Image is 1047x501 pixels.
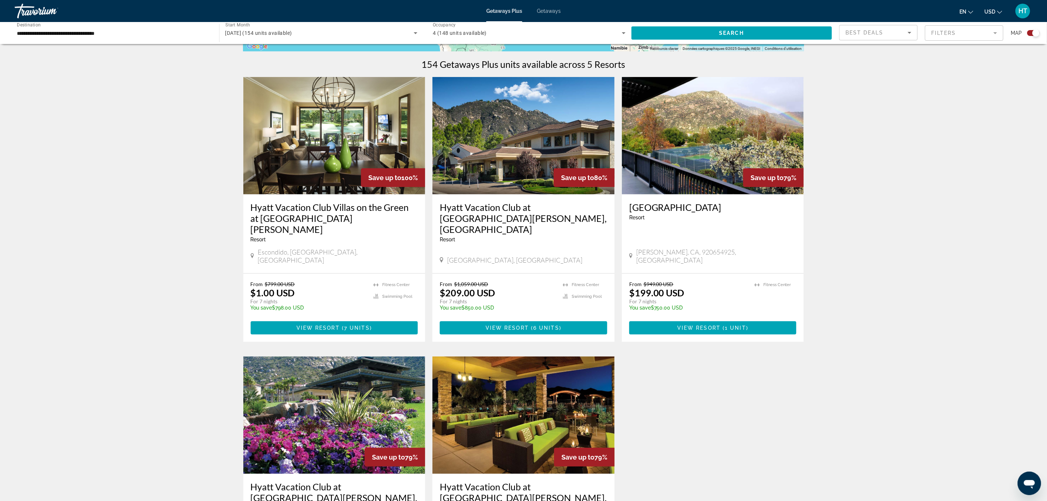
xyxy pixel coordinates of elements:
[725,325,746,331] span: 1 unit
[561,453,594,461] span: Save up to
[433,23,456,28] span: Occupancy
[1018,472,1041,495] iframe: Bouton de lancement de la fenêtre de messagerie
[15,1,88,21] a: Travorium
[454,281,488,287] span: $1,059.00 USD
[422,59,626,70] h1: 154 Getaways Plus units available across 5 Resorts
[719,30,744,36] span: Search
[447,256,582,264] span: [GEOGRAPHIC_DATA], [GEOGRAPHIC_DATA]
[365,448,425,467] div: 79%
[251,321,418,334] button: View Resort(7 units)
[251,305,272,311] span: You save
[486,8,522,14] a: Getaways Plus
[243,356,425,474] img: ii_vlw1.jpg
[984,9,995,15] span: USD
[251,287,295,298] p: $1.00 USD
[622,77,804,194] img: ii_rok1.jpg
[225,30,292,36] span: [DATE] (154 units available)
[265,281,295,287] span: $799.00 USD
[433,30,487,36] span: 4 (148 units available)
[225,23,250,28] span: Start Month
[344,325,370,331] span: 7 units
[845,28,911,37] mat-select: Sort by
[361,168,425,187] div: 100%
[765,47,802,51] a: Conditions d'utilisation (s'ouvre dans un nouvel onglet)
[1011,28,1022,38] span: Map
[382,282,410,287] span: Fitness Center
[251,202,418,235] a: Hyatt Vacation Club Villas on the Green at [GEOGRAPHIC_DATA][PERSON_NAME]
[17,22,41,28] span: Destination
[677,325,720,331] span: View Resort
[340,325,372,331] span: ( )
[636,248,796,264] span: [PERSON_NAME], CA, 920654925, [GEOGRAPHIC_DATA]
[650,46,678,51] button: Raccourcis clavier
[440,298,556,305] p: For 7 nights
[251,305,366,311] p: $798.00 USD
[554,168,615,187] div: 80%
[245,42,269,51] a: Ouvrir cette zone dans Google Maps (dans une nouvelle fenêtre)
[258,248,418,264] span: Escondido, [GEOGRAPHIC_DATA], [GEOGRAPHIC_DATA]
[440,305,461,311] span: You save
[629,321,797,334] button: View Resort(1 unit)
[486,325,529,331] span: View Resort
[372,453,405,461] span: Save up to
[683,47,760,51] span: Données cartographiques ©2025 Google, INEGI
[959,6,973,17] button: Change language
[533,325,559,331] span: 6 units
[296,325,340,331] span: View Resort
[629,298,748,305] p: For 7 nights
[245,42,269,51] img: Google
[432,356,615,474] img: ii_wmx1.jpg
[440,287,495,298] p: $209.00 USD
[629,287,685,298] p: $199.00 USD
[1018,7,1027,15] span: HT
[631,26,832,40] button: Search
[629,281,642,287] span: From
[440,305,556,311] p: $850.00 USD
[984,6,1002,17] button: Change currency
[629,215,645,220] span: Resort
[644,281,674,287] span: $949.00 USD
[845,30,884,36] span: Best Deals
[537,8,561,14] a: Getaways
[1013,3,1032,19] button: User Menu
[720,325,748,331] span: ( )
[554,448,615,467] div: 79%
[561,174,594,182] span: Save up to
[440,281,452,287] span: From
[572,294,602,299] span: Swimming Pool
[629,202,797,213] a: [GEOGRAPHIC_DATA]
[440,202,607,235] a: Hyatt Vacation Club at [GEOGRAPHIC_DATA][PERSON_NAME], [GEOGRAPHIC_DATA]
[382,294,412,299] span: Swimming Pool
[432,77,615,194] img: ii_lwr1.jpg
[763,282,791,287] span: Fitness Center
[925,25,1003,41] button: Filter
[751,174,784,182] span: Save up to
[572,282,599,287] span: Fitness Center
[440,321,607,334] button: View Resort(6 units)
[440,237,455,242] span: Resort
[251,237,266,242] span: Resort
[959,9,966,15] span: en
[629,305,748,311] p: $750.00 USD
[629,305,651,311] span: You save
[743,168,804,187] div: 79%
[251,298,366,305] p: For 7 nights
[368,174,401,182] span: Save up to
[243,77,425,194] img: 1540I01X.jpg
[251,281,263,287] span: From
[529,325,561,331] span: ( )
